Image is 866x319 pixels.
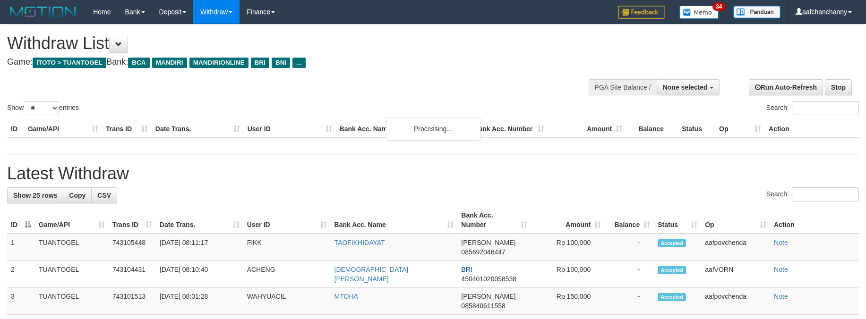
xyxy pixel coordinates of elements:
td: - [605,288,654,315]
label: Search: [766,101,859,115]
span: Copy 085692046447 to clipboard [461,248,505,256]
span: Show 25 rows [13,192,57,199]
td: [DATE] 08:11:17 [156,234,243,261]
td: ACHENG [243,261,331,288]
span: BRI [461,266,472,273]
a: Copy [63,187,92,203]
span: [PERSON_NAME] [461,293,515,300]
span: [PERSON_NAME] [461,239,515,246]
span: BRI [251,58,269,68]
span: MANDIRI [152,58,187,68]
a: MTOHA [334,293,358,300]
td: Rp 150,000 [531,288,605,315]
th: ID: activate to sort column descending [7,207,35,234]
img: Feedback.jpg [618,6,665,19]
th: Bank Acc. Number: activate to sort column ascending [457,207,531,234]
span: Accepted [658,239,686,247]
span: Copy [69,192,86,199]
td: TUANTOGEL [35,261,109,288]
th: Trans ID: activate to sort column ascending [109,207,156,234]
h1: Withdraw List [7,34,568,53]
span: None selected [663,84,708,91]
th: Date Trans.: activate to sort column ascending [156,207,243,234]
span: CSV [97,192,111,199]
a: Note [774,266,788,273]
th: Amount [548,120,626,138]
td: aafpovchenda [701,234,770,261]
th: Balance [626,120,678,138]
a: Stop [825,79,852,95]
th: Bank Acc. Number [470,120,548,138]
td: FIKK [243,234,331,261]
th: Date Trans. [152,120,244,138]
span: 34 [712,2,725,11]
td: [DATE] 08:01:28 [156,288,243,315]
td: TUANTOGEL [35,234,109,261]
th: Status: activate to sort column ascending [654,207,701,234]
img: panduan.png [733,6,780,18]
h1: Latest Withdraw [7,164,859,183]
th: Op [715,120,765,138]
th: Amount: activate to sort column ascending [531,207,605,234]
a: CSV [91,187,117,203]
a: Run Auto-Refresh [749,79,823,95]
span: Copy 450401020058538 to clipboard [461,275,516,283]
th: Balance: activate to sort column ascending [605,207,654,234]
td: 743101513 [109,288,156,315]
select: Showentries [24,101,59,115]
td: aafpovchenda [701,288,770,315]
th: Game/API: activate to sort column ascending [35,207,109,234]
button: None selected [657,79,720,95]
label: Show entries [7,101,79,115]
span: BNI [272,58,290,68]
label: Search: [766,187,859,201]
td: [DATE] 08:10:40 [156,261,243,288]
a: [DEMOGRAPHIC_DATA][PERSON_NAME] [334,266,409,283]
span: Accepted [658,293,686,301]
td: 743104431 [109,261,156,288]
span: Copy 085840611558 to clipboard [461,302,505,310]
th: Action [770,207,859,234]
span: Accepted [658,266,686,274]
div: PGA Site Balance / [589,79,657,95]
span: MANDIRIONLINE [189,58,249,68]
td: 2 [7,261,35,288]
th: Status [678,120,715,138]
a: Note [774,293,788,300]
td: Rp 100,000 [531,234,605,261]
a: Note [774,239,788,246]
td: WAHYUACIL [243,288,331,315]
th: Trans ID [102,120,152,138]
span: ITOTO > TUANTOGEL [33,58,106,68]
td: TUANTOGEL [35,288,109,315]
img: MOTION_logo.png [7,5,79,19]
a: TAOFIKHIDAYAT [334,239,385,246]
div: Processing... [386,117,480,141]
th: Game/API [24,120,102,138]
td: - [605,261,654,288]
td: 3 [7,288,35,315]
th: Action [765,120,859,138]
td: Rp 100,000 [531,261,605,288]
td: aafVORN [701,261,770,288]
th: ID [7,120,24,138]
th: Bank Acc. Name: activate to sort column ascending [331,207,458,234]
th: Bank Acc. Name [336,120,471,138]
td: 1 [7,234,35,261]
th: User ID [244,120,336,138]
input: Search: [792,187,859,201]
td: 743105448 [109,234,156,261]
th: Op: activate to sort column ascending [701,207,770,234]
h4: Game: Bank: [7,58,568,67]
img: Button%20Memo.svg [679,6,719,19]
input: Search: [792,101,859,115]
span: BCA [128,58,149,68]
a: Show 25 rows [7,187,63,203]
th: User ID: activate to sort column ascending [243,207,331,234]
span: ... [292,58,305,68]
td: - [605,234,654,261]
